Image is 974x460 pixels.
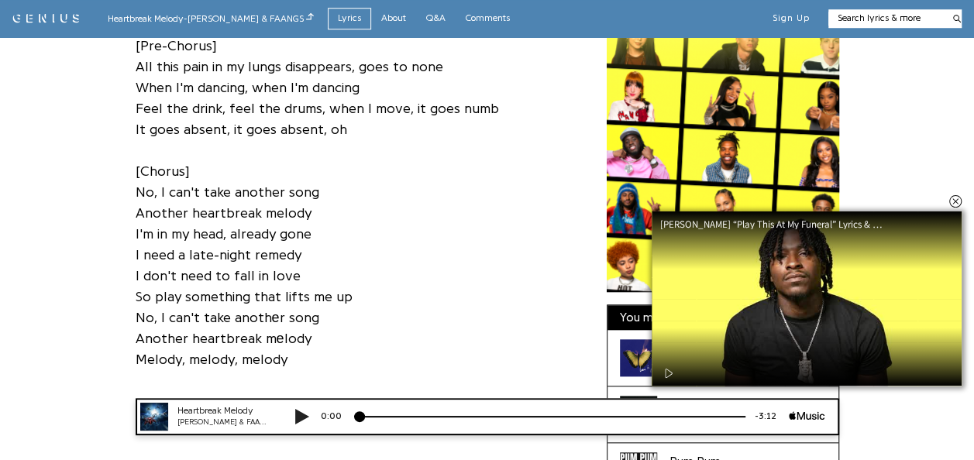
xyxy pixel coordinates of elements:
[416,8,456,29] a: Q&A
[828,12,944,25] input: Search lyrics & more
[607,386,838,443] a: Cover art for I Can’t Lose by Jonas BrothersI Can’t Lose[PERSON_NAME]
[328,8,371,29] a: Lyrics
[620,339,657,376] div: Cover art for California by Maroon 5
[17,5,45,33] img: 72x72bb.jpg
[456,8,520,29] a: Comments
[108,11,314,26] div: Heartbreak Melody - [PERSON_NAME] & FAANGS
[669,396,741,414] div: I Can’t Lose
[607,330,838,386] a: Cover art for California by Maroon 5[US_STATE][PERSON_NAME]
[54,6,147,19] div: Heartbreak Melody
[773,12,810,25] button: Sign Up
[660,219,900,229] div: [PERSON_NAME] “Play This At My Funeral” Lyrics & Meaning | Genius Verified
[620,396,657,433] div: Cover art for I Can’t Lose by Jonas Brothers
[371,8,416,29] a: About
[622,12,666,25] div: -3:12
[54,19,147,30] div: [PERSON_NAME] & FAANGS
[607,305,838,330] div: You might also like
